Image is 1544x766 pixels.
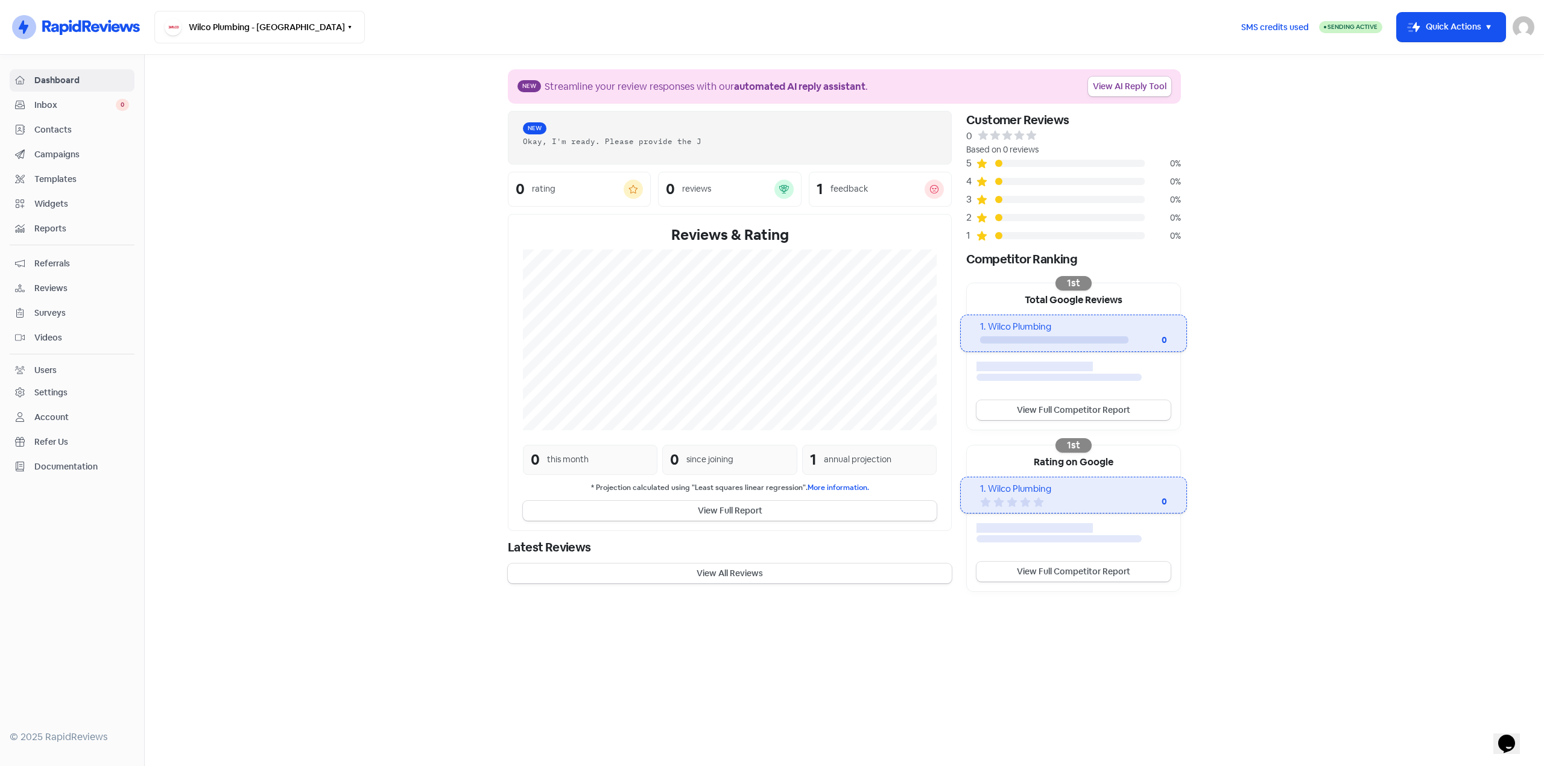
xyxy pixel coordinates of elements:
[34,257,129,270] span: Referrals
[34,198,129,210] span: Widgets
[808,483,869,492] a: More information.
[831,183,868,195] div: feedback
[34,386,68,399] div: Settings
[976,562,1171,582] a: View Full Competitor Report
[10,456,134,478] a: Documentation
[523,482,937,494] small: * Projection calculated using "Least squares linear regression".
[10,327,134,349] a: Videos
[34,124,129,136] span: Contacts
[1145,193,1181,206] div: 0%
[34,364,57,377] div: Users
[531,449,540,471] div: 0
[34,460,129,473] span: Documentation
[1055,438,1092,453] div: 1st
[966,250,1181,268] div: Competitor Ranking
[817,182,823,196] div: 1
[10,94,134,116] a: Inbox 0
[1513,16,1534,38] img: User
[34,74,129,87] span: Dashboard
[532,183,555,195] div: rating
[966,156,976,171] div: 5
[666,182,675,196] div: 0
[1145,212,1181,224] div: 0%
[1493,718,1532,754] iframe: chat widget
[523,224,937,246] div: Reviews & Rating
[34,99,116,111] span: Inbox
[1397,13,1505,42] button: Quick Actions
[154,11,365,43] button: Wilco Plumbing - [GEOGRAPHIC_DATA]
[670,449,679,471] div: 0
[10,69,134,92] a: Dashboard
[10,302,134,324] a: Surveys
[1145,157,1181,170] div: 0%
[10,119,134,141] a: Contacts
[10,730,134,744] div: © 2025 RapidReviews
[966,210,976,225] div: 2
[10,218,134,240] a: Reports
[34,282,129,295] span: Reviews
[10,359,134,381] a: Users
[523,122,546,134] span: New
[966,129,972,143] div: 0
[686,453,733,466] div: since joining
[976,400,1171,420] a: View Full Competitor Report
[34,148,129,161] span: Campaigns
[10,193,134,215] a: Widgets
[682,183,711,195] div: reviews
[967,445,1180,477] div: Rating on Google
[809,172,952,207] a: 1feedback
[1319,20,1382,34] a: Sending Active
[116,99,129,111] span: 0
[523,136,937,147] div: Okay, I'm ready. Please provide the J
[34,331,129,344] span: Videos
[966,143,1181,156] div: Based on 0 reviews
[516,182,525,196] div: 0
[34,222,129,235] span: Reports
[508,172,651,207] a: 0rating
[966,228,976,243] div: 1
[517,80,541,92] span: New
[966,192,976,207] div: 3
[10,168,134,190] a: Templates
[967,283,1180,315] div: Total Google Reviews
[1145,230,1181,242] div: 0%
[734,80,865,93] b: automated AI reply assistant
[1128,334,1167,347] div: 0
[1088,77,1171,96] a: View AI Reply Tool
[980,482,1166,496] div: 1. Wilco Plumbing
[10,406,134,429] a: Account
[34,411,69,424] div: Account
[10,143,134,166] a: Campaigns
[523,501,937,521] button: View Full Report
[34,436,129,448] span: Refer Us
[10,381,134,404] a: Settings
[10,253,134,275] a: Referrals
[34,173,129,186] span: Templates
[1231,20,1319,33] a: SMS credits used
[508,564,952,583] button: View All Reviews
[10,431,134,453] a: Refer Us
[658,172,801,207] a: 0reviews
[1241,21,1309,34] span: SMS credits used
[1055,276,1092,290] div: 1st
[547,453,589,466] div: this month
[508,538,952,556] div: Latest Reviews
[1119,495,1167,508] div: 0
[810,449,817,471] div: 1
[824,453,891,466] div: annual projection
[10,277,134,300] a: Reviews
[980,320,1166,334] div: 1. Wilco Plumbing
[966,111,1181,129] div: Customer Reviews
[1145,175,1181,188] div: 0%
[1327,23,1378,31] span: Sending Active
[966,174,976,189] div: 4
[34,307,129,319] span: Surveys
[545,80,868,94] div: Streamline your review responses with our .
